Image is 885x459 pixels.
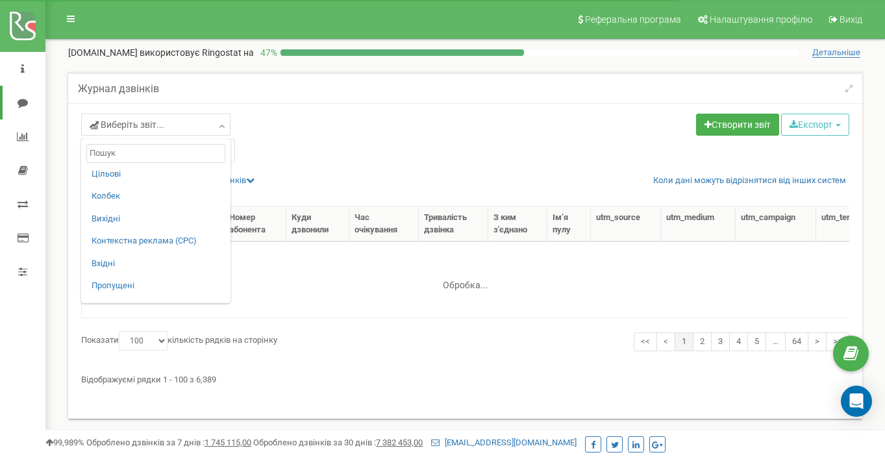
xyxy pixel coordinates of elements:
label: Показати кількість рядків на сторінку [81,331,277,351]
select: Показатикількість рядків на сторінку [119,331,168,351]
img: ringostat logo [10,12,36,40]
a: Вхідні [92,258,220,270]
div: Відображуємі рядки 1 - 100 з 6,389 [81,369,849,386]
a: Вихідні [92,213,220,225]
span: Налаштування профілю [710,14,812,25]
span: Виберіть звіт... [90,118,164,131]
a: Створити звіт [696,114,779,136]
th: utm_sourcе [591,206,660,242]
th: Тривалість дзвінка [419,206,488,242]
th: utm_tеrm [816,206,878,242]
a: 1 [675,332,693,351]
a: Колбек [92,190,220,203]
span: Реферальна програма [585,14,681,25]
u: 7 382 453,00 [376,438,423,447]
th: З ким з'єднано [488,206,548,242]
span: 99,989% [45,438,84,447]
a: < [656,332,675,351]
span: Оброблено дзвінків за 7 днів : [86,438,251,447]
a: 5 [747,332,766,351]
a: … [766,332,786,351]
u: 1 745 115,00 [205,438,251,447]
button: Експорт [781,114,849,136]
a: Коли дані можуть відрізнятися вiд інших систем [653,175,846,187]
a: Виберіть звіт... [81,114,231,136]
a: Пропущені [92,280,220,292]
a: Контекстна реклама (CPC) [92,235,220,247]
a: >> [826,332,849,351]
div: Обробка... [384,269,547,289]
span: Оброблено дзвінків за 30 днів : [253,438,423,447]
th: Куди дзвонили [286,206,350,242]
p: 47 % [254,46,280,59]
a: << [634,332,657,351]
a: [EMAIL_ADDRESS][DOMAIN_NAME] [431,438,577,447]
a: Цільові [92,168,220,180]
input: Пошук [86,144,225,163]
a: > [808,332,827,351]
th: utm_cаmpaign [736,206,817,242]
span: Вихід [840,14,862,25]
p: [DOMAIN_NAME] [68,46,254,59]
a: 2 [693,332,712,351]
a: 3 [711,332,730,351]
a: 64 [785,332,808,351]
th: Ім‘я пулу [547,206,591,242]
h5: Журнал дзвінків [78,83,159,95]
a: 4 [729,332,748,351]
span: використовує Ringostat на [140,47,254,58]
span: Детальніше [812,47,860,58]
th: utm_mеdium [661,206,736,242]
th: Час очікування [349,206,419,242]
div: Open Intercom Messenger [841,386,872,417]
th: Номер абонента [224,206,286,242]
